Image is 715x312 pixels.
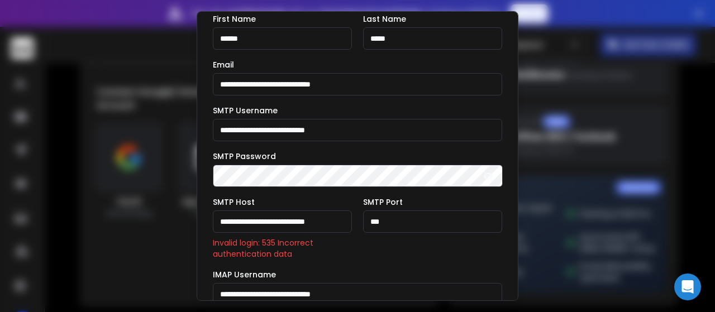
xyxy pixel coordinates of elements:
[213,198,255,206] label: SMTP Host
[213,107,278,114] label: SMTP Username
[363,15,406,23] label: Last Name
[213,61,234,69] label: Email
[213,152,276,160] label: SMTP Password
[213,15,256,23] label: First Name
[363,198,403,206] label: SMTP Port
[213,271,276,279] label: IMAP Username
[674,273,701,300] div: Open Intercom Messenger
[213,237,352,260] p: Invalid login: 535 Incorrect authentication data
